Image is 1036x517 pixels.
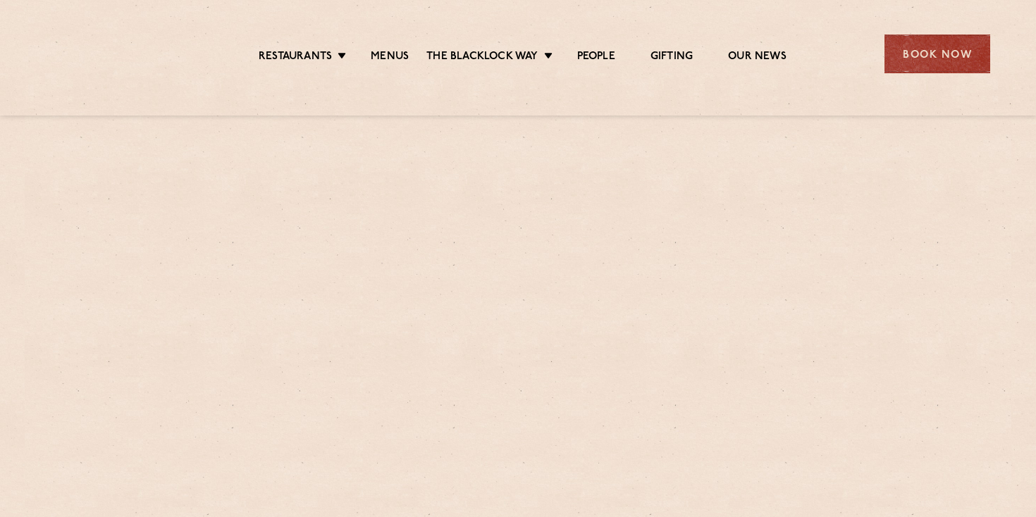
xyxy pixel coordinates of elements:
[426,50,538,66] a: The Blacklock Way
[728,50,787,66] a: Our News
[259,50,332,66] a: Restaurants
[46,13,168,94] img: svg%3E
[884,35,990,73] div: Book Now
[577,50,615,66] a: People
[371,50,409,66] a: Menus
[650,50,693,66] a: Gifting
